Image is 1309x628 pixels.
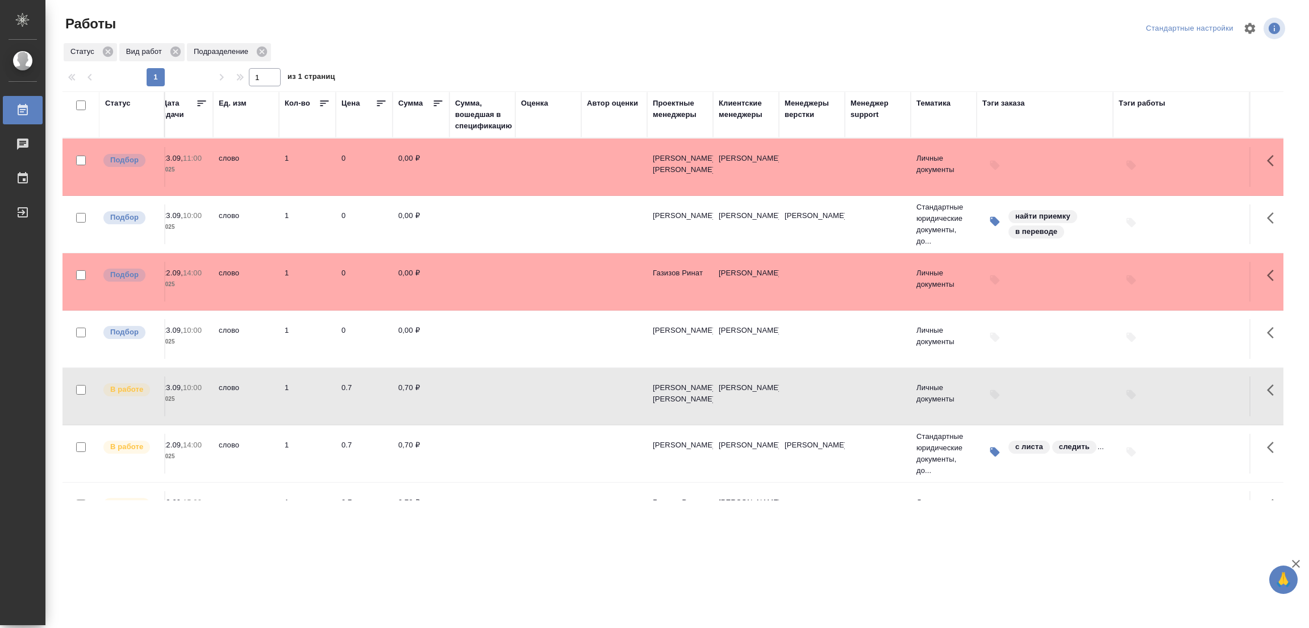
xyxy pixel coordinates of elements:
[162,498,183,506] p: 22.09,
[916,431,971,476] p: Стандартные юридические документы, до...
[162,98,196,120] div: Дата сдачи
[194,46,252,57] p: Подразделение
[119,43,185,61] div: Вид работ
[393,491,449,531] td: 0,70 ₽
[393,204,449,244] td: 0,00 ₽
[982,439,1007,464] button: Изменить тэги
[279,491,336,531] td: 1
[785,98,839,120] div: Менеджеры верстки
[1059,441,1090,453] p: следить
[62,15,116,33] span: Работы
[219,98,247,109] div: Ед. изм
[183,154,202,162] p: 11:00
[162,164,207,175] p: 2025
[279,147,336,187] td: 1
[653,153,707,175] p: [PERSON_NAME], [PERSON_NAME]
[102,153,159,168] div: Можно подбирать исполнителей
[213,491,279,531] td: слово
[1119,267,1144,292] button: Добавить тэги
[213,319,279,359] td: слово
[110,441,143,453] p: В работе
[653,98,707,120] div: Проектные менеджеры
[126,46,166,57] p: Вид работ
[213,376,279,416] td: слово
[653,382,707,405] p: [PERSON_NAME], [PERSON_NAME]
[916,98,951,109] div: Тематика
[162,326,183,334] p: 23.09,
[916,267,971,290] p: Личные документы
[713,319,779,359] td: [PERSON_NAME]
[70,46,98,57] p: Статус
[1119,497,1144,522] button: Добавить тэги
[336,434,393,474] td: 0.7
[393,434,449,474] td: 0,70 ₽
[279,376,336,416] td: 1
[398,98,423,109] div: Сумма
[1260,376,1287,404] button: Здесь прячутся важные кнопки
[336,376,393,416] td: 0.7
[647,262,713,302] td: Газизов Ринат
[1007,439,1104,455] div: с листа, следить, направить на приемку
[647,319,713,359] td: [PERSON_NAME]
[279,319,336,359] td: 1
[279,204,336,244] td: 1
[1236,15,1264,42] span: Настроить таблицу
[341,98,360,109] div: Цена
[982,325,1007,350] button: Добавить тэги
[713,434,779,474] td: [PERSON_NAME]
[162,279,207,290] p: 2025
[162,221,207,233] p: 2025
[105,98,131,109] div: Статус
[1015,211,1070,222] p: найти приемку
[1119,210,1144,235] button: Добавить тэги
[713,376,779,416] td: [PERSON_NAME]
[713,204,779,244] td: [PERSON_NAME]
[162,383,183,392] p: 23.09,
[1007,209,1107,240] div: найти приемку, в переводе
[916,153,971,175] p: Личные документы
[982,153,1007,178] button: Добавить тэги
[162,451,207,462] p: 2025
[110,326,139,338] p: Подбор
[102,267,159,283] div: Можно подбирать исполнителей
[1260,319,1287,346] button: Здесь прячутся важные кнопки
[785,210,839,221] p: [PERSON_NAME]
[916,202,971,247] p: Стандартные юридические документы, до...
[785,439,839,451] p: [PERSON_NAME]
[1119,325,1144,350] button: Добавить тэги
[851,98,905,120] div: Менеджер support
[713,491,779,531] td: [PERSON_NAME]
[183,498,202,506] p: 15:00
[521,98,548,109] div: Оценка
[1269,566,1298,594] button: 🙏
[1119,98,1165,109] div: Тэги работы
[647,204,713,244] td: [PERSON_NAME]
[162,336,207,348] p: 2025
[1143,20,1236,37] div: split button
[336,204,393,244] td: 0
[1119,153,1144,178] button: Добавить тэги
[982,267,1007,292] button: Добавить тэги
[1015,226,1057,237] p: в переводе
[336,491,393,531] td: 0.7
[183,211,202,220] p: 10:00
[455,98,512,132] div: Сумма, вошедшая в спецификацию
[102,497,159,512] div: Исполнитель выполняет работу
[162,393,207,405] p: 2025
[102,439,159,455] div: Исполнитель выполняет работу
[110,499,143,510] p: В работе
[336,147,393,187] td: 0
[916,382,971,405] p: Личные документы
[982,98,1025,109] div: Тэги заказа
[187,43,271,61] div: Подразделение
[713,147,779,187] td: [PERSON_NAME]
[1119,382,1144,407] button: Добавить тэги
[64,43,117,61] div: Статус
[336,262,393,302] td: 0
[110,154,139,166] p: Подбор
[162,441,183,449] p: 22.09,
[183,383,202,392] p: 10:00
[183,326,202,334] p: 10:00
[102,382,159,397] div: Исполнитель выполняет работу
[213,147,279,187] td: слово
